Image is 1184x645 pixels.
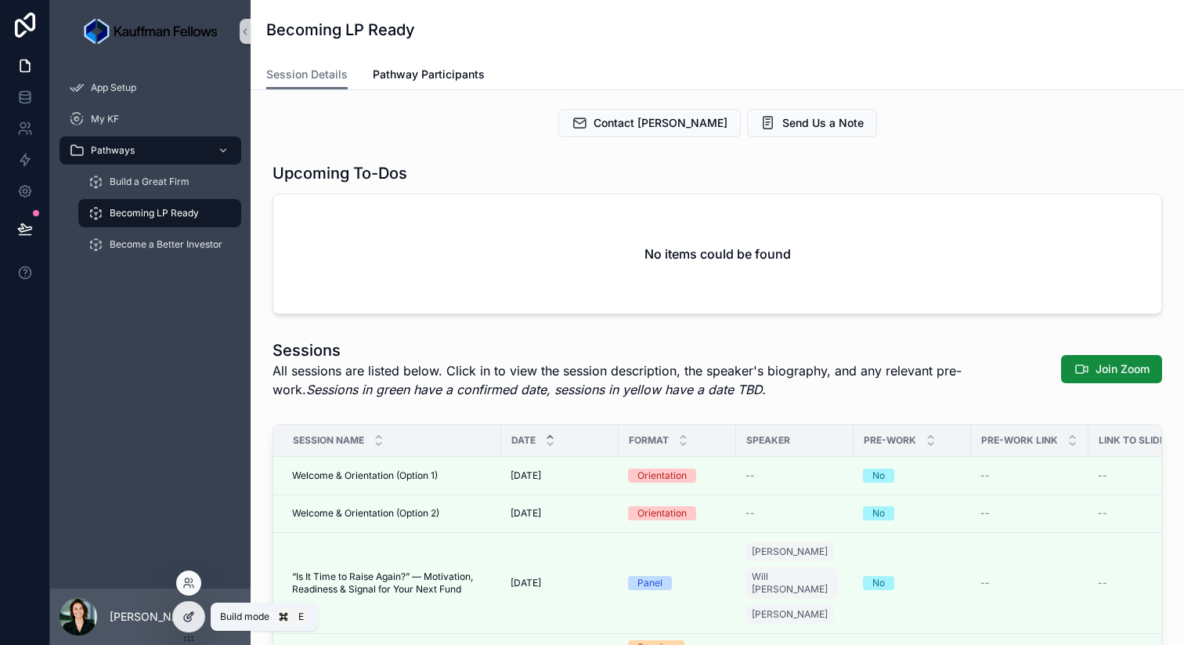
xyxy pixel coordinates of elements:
[864,434,916,447] span: Pre-work
[872,469,885,483] div: No
[292,571,492,596] a: “Is It Time to Raise Again?” — Motivation, Readiness & Signal for Your Next Fund
[91,82,136,94] span: App Setup
[78,199,241,227] a: Becoming LP Ready
[629,434,669,447] span: Format
[980,469,990,482] span: --
[980,577,1079,589] a: --
[511,577,609,589] a: [DATE]
[292,507,492,520] a: Welcome & Orientation (Option 2)
[782,115,864,131] span: Send Us a Note
[373,67,485,82] span: Pathway Participants
[292,469,492,482] a: Welcome & Orientation (Option 1)
[266,60,348,90] a: Session Details
[1098,507,1107,520] span: --
[558,109,741,137] button: Contact [PERSON_NAME]
[637,576,662,590] div: Panel
[110,238,222,251] span: Become a Better Investor
[220,611,269,623] span: Build mode
[980,469,1079,482] a: --
[306,382,766,397] em: Sessions in green have a confirmed date, sessions in yellow have a date TBD.
[745,469,844,482] a: --
[628,506,727,520] a: Orientation
[628,469,727,483] a: Orientation
[872,576,885,590] div: No
[980,507,1079,520] a: --
[980,507,990,520] span: --
[863,469,962,483] a: No
[745,507,755,520] span: --
[752,545,828,558] span: [PERSON_NAME]
[78,168,241,196] a: Build a Great Firm
[747,109,877,137] button: Send Us a Note
[294,611,307,623] span: E
[981,434,1058,447] span: Pre-work Link
[752,608,828,621] span: [PERSON_NAME]
[872,506,885,520] div: No
[745,605,834,624] a: [PERSON_NAME]
[292,469,438,482] span: Welcome & Orientation (Option 1)
[91,113,119,125] span: My KF
[1098,469,1107,482] span: --
[373,60,485,92] a: Pathway Participants
[637,469,687,483] div: Orientation
[980,577,990,589] span: --
[745,507,844,520] a: --
[110,609,200,625] p: [PERSON_NAME]
[863,506,962,520] a: No
[293,434,364,447] span: Session Name
[863,576,962,590] a: No
[273,339,1045,361] h1: Sessions
[273,361,1045,399] span: All sessions are listed below. Click in to view the session description, the speaker's biography,...
[511,577,541,589] span: [DATE]
[594,115,727,131] span: Contact [PERSON_NAME]
[511,469,541,482] span: [DATE]
[511,507,541,520] span: [DATE]
[746,434,790,447] span: Speaker
[266,19,415,41] h1: Becoming LP Ready
[628,576,727,590] a: Panel
[60,74,241,102] a: App Setup
[511,507,609,520] a: [DATE]
[60,105,241,133] a: My KF
[644,245,791,263] h2: No items could be found
[1098,577,1107,589] span: --
[511,434,536,447] span: Date
[292,507,439,520] span: Welcome & Orientation (Option 2)
[1099,434,1171,447] span: Link to Slides
[266,67,348,82] span: Session Details
[273,162,407,184] h1: Upcoming To-Dos
[745,567,838,599] a: Will [PERSON_NAME]
[110,176,190,188] span: Build a Great Firm
[110,207,199,219] span: Becoming LP Ready
[50,63,251,279] div: scrollable content
[84,19,217,44] img: App logo
[511,469,609,482] a: [DATE]
[60,136,241,165] a: Pathways
[91,144,135,157] span: Pathways
[745,542,834,561] a: [PERSON_NAME]
[752,571,832,596] span: Will [PERSON_NAME]
[78,230,241,259] a: Become a Better Investor
[1061,355,1162,383] button: Join Zoom
[745,469,755,482] span: --
[637,506,687,520] div: Orientation
[1096,361,1150,377] span: Join Zoom
[745,539,844,627] a: [PERSON_NAME]Will [PERSON_NAME][PERSON_NAME]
